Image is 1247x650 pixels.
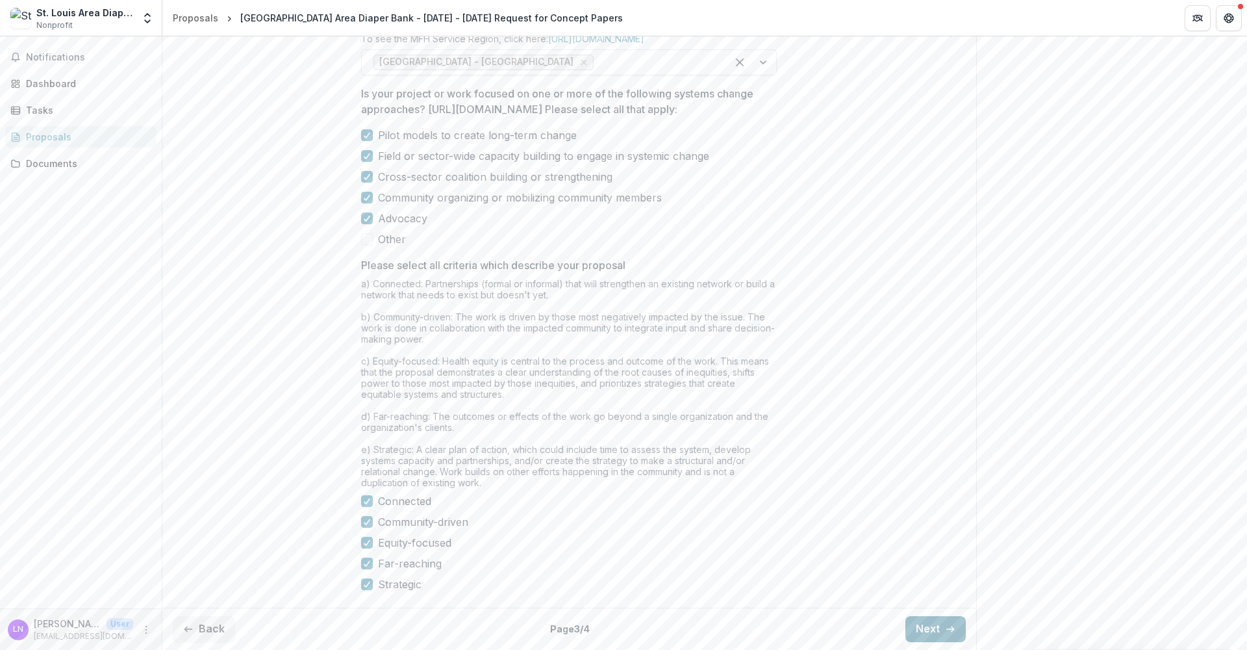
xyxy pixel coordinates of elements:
p: Is your project or work focused on one or more of the following systems change approaches? [URL][... [361,86,769,117]
div: To see the MFH Service Region, click here: [361,33,777,49]
div: a) Connected: Partnerships (formal or informal) that will strengthen an existing network or build... [361,278,777,493]
a: Tasks [5,99,157,121]
span: Cross-sector coalition building or strengthening [378,169,612,185]
div: Documents [26,157,146,170]
span: Community-driven [378,514,468,530]
button: Next [905,616,966,642]
a: Proposals [5,126,157,148]
a: [URL][DOMAIN_NAME] [548,33,644,44]
button: Open entity switcher [138,5,157,31]
span: Connected [378,493,431,509]
span: Nonprofit [36,19,73,31]
span: Far-reaching [378,556,442,571]
span: Pilot models to create long-term change [378,127,577,143]
button: Notifications [5,47,157,68]
div: Tasks [26,103,146,117]
nav: breadcrumb [168,8,628,27]
a: Proposals [168,8,223,27]
div: Remove Saint Louis Metropolitan Region - St. Louis County [577,56,590,69]
div: Proposals [173,11,218,25]
p: User [107,618,133,630]
div: Clear selected options [729,52,750,73]
button: Partners [1185,5,1211,31]
p: Page 3 / 4 [550,622,590,636]
span: Notifications [26,52,151,63]
img: St. Louis Area Diaper Bank [10,8,31,29]
div: Dashboard [26,77,146,90]
a: Dashboard [5,73,157,94]
div: Proposals [26,130,146,144]
button: Back [173,616,235,642]
button: More [138,622,154,638]
span: [GEOGRAPHIC_DATA] - [GEOGRAPHIC_DATA] [379,57,573,68]
span: Advocacy [378,211,427,226]
p: Please select all criteria which describe your proposal [361,257,625,273]
a: Documents [5,153,157,174]
span: Other [378,231,406,247]
button: Get Help [1216,5,1242,31]
span: Community organizing or mobilizing community members [378,190,662,205]
span: Strategic [378,577,422,592]
p: [EMAIL_ADDRESS][DOMAIN_NAME] [34,630,133,642]
div: Lee Nave [13,625,23,634]
p: [PERSON_NAME] [34,617,101,630]
span: Field or sector-wide capacity building to engage in systemic change [378,148,709,164]
div: [GEOGRAPHIC_DATA] Area Diaper Bank - [DATE] - [DATE] Request for Concept Papers [240,11,623,25]
div: St. Louis Area Diaper Bank [36,6,133,19]
span: Equity-focused [378,535,451,551]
